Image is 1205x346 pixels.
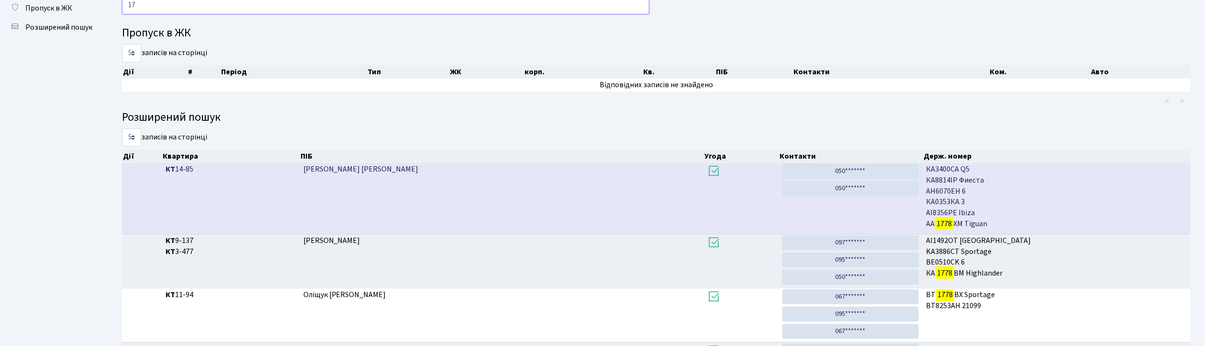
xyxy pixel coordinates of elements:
[1090,65,1191,79] th: Авто
[923,150,1191,163] th: Держ. номер
[166,289,296,300] span: 11-94
[122,128,207,147] label: записів на сторінці
[122,65,187,79] th: Дії
[926,164,1187,230] span: КА3400СА Q5 КА8814IP Фиеста АН6070ЕН 6 КА0353КА 3 АІ8356PE Ibiza АА ХМ Tiguan
[166,235,296,257] span: 9-137 3-477
[166,164,175,174] b: КТ
[166,235,175,246] b: КТ
[122,128,141,147] select: записів на сторінці
[122,44,141,62] select: записів на сторінці
[926,235,1187,279] span: AI1492OT [GEOGRAPHIC_DATA] KA3886CT Sportage BE0510CK 6 КА BM Highlander
[166,164,296,175] span: 14-85
[220,65,367,79] th: Період
[642,65,715,79] th: Кв.
[449,65,524,79] th: ЖК
[166,246,175,257] b: КТ
[989,65,1091,79] th: Ком.
[122,150,162,163] th: Дії
[704,150,779,163] th: Угода
[122,111,1191,125] h4: Розширений пошук
[303,289,386,300] span: Оліщук [PERSON_NAME]
[936,266,954,280] mark: 1778
[122,79,1191,92] td: Відповідних записів не знайдено
[187,65,221,79] th: #
[936,288,954,301] mark: 1778
[122,26,1191,40] h4: Пропуск в ЖК
[793,65,989,79] th: Контакти
[926,289,1187,311] span: BT BX Sportage BT8253AH 21099
[367,65,449,79] th: Тип
[715,65,792,79] th: ПІБ
[25,22,92,33] span: Розширений пошук
[935,217,953,231] mark: 1778
[162,150,300,163] th: Квартира
[303,164,419,174] span: [PERSON_NAME] [PERSON_NAME]
[5,18,100,37] a: Розширений пошук
[303,235,360,246] span: [PERSON_NAME]
[300,150,704,163] th: ПІБ
[779,150,923,163] th: Контакти
[524,65,642,79] th: корп.
[25,3,72,13] span: Пропуск в ЖК
[166,289,175,300] b: КТ
[122,44,207,62] label: записів на сторінці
